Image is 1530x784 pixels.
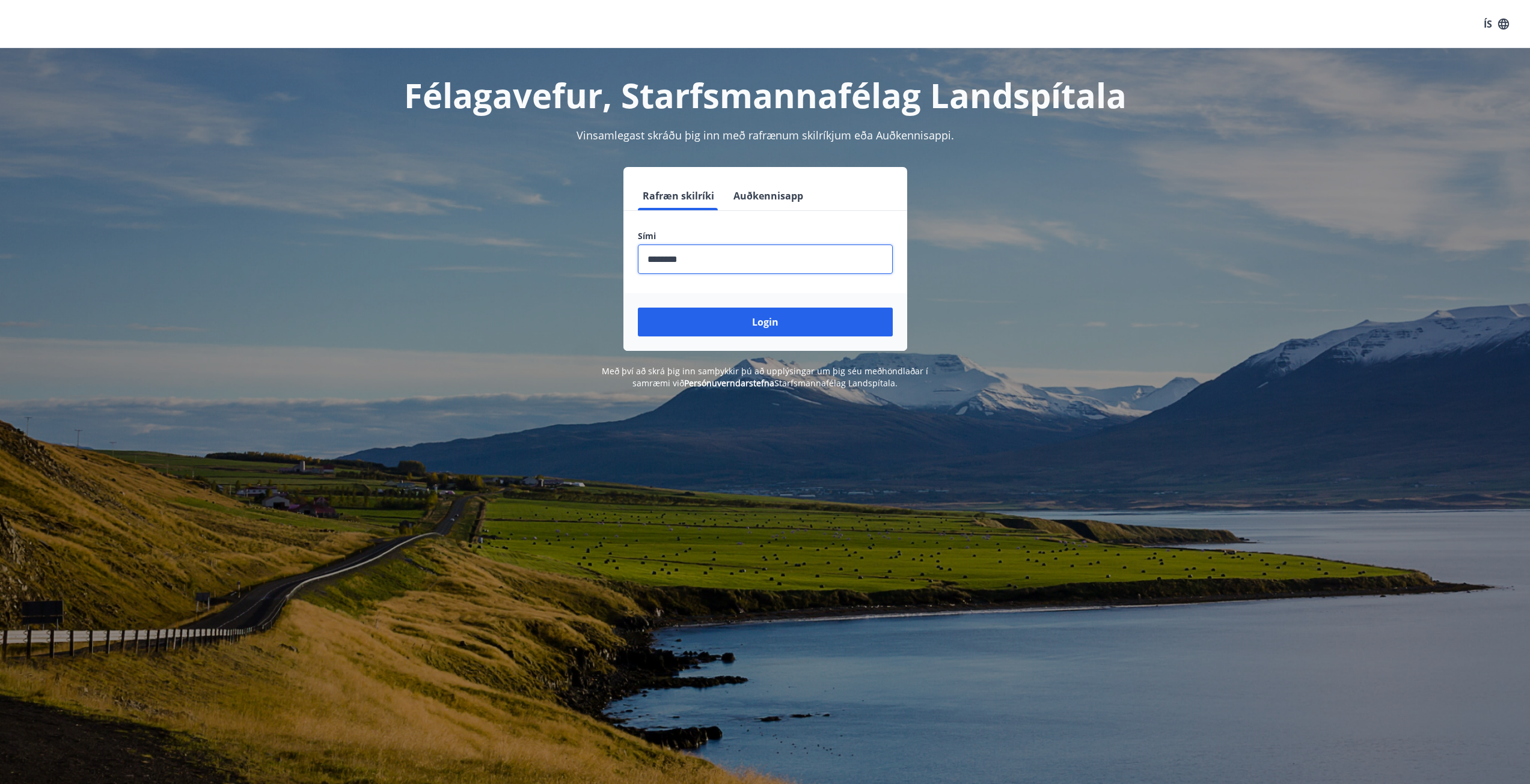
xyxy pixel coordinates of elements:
a: Persónuverndarstefna [684,377,774,389]
button: ÍS [1477,13,1516,35]
span: Vinsamlegast skráðu þig inn með rafrænum skilríkjum eða Auðkennisappi. [577,128,954,142]
button: Rafræn skilríki [638,181,719,210]
h1: Félagavefur, Starfsmannafélag Landspítala [347,72,1184,118]
button: Login [638,308,893,336]
label: Sími [638,230,893,242]
button: Auðkennisapp [729,181,808,210]
span: Með því að skrá þig inn samþykkir þú að upplýsingar um þig séu meðhöndlaðar í samræmi við Starfsm... [602,365,928,389]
